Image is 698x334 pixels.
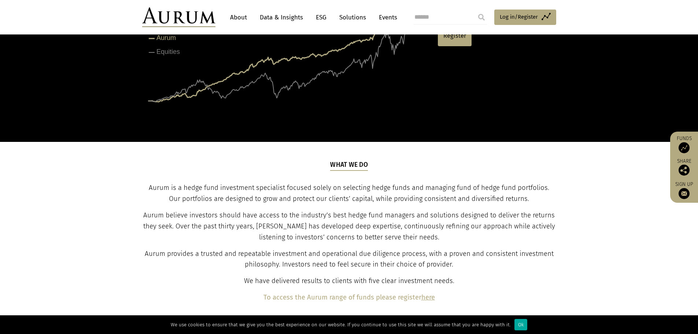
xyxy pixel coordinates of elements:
[421,293,435,301] a: here
[263,293,421,301] b: To access the Aurum range of funds please register
[142,7,215,27] img: Aurum
[143,211,555,241] span: Aurum believe investors should have access to the industry’s best hedge fund managers and solutio...
[145,250,554,269] span: Aurum provides a trusted and repeatable investment and operational due diligence process, with a ...
[679,188,690,199] img: Sign up to our newsletter
[514,319,527,330] div: Ok
[679,142,690,153] img: Access Funds
[474,10,489,25] input: Submit
[494,10,556,25] a: Log in/Register
[256,11,307,24] a: Data & Insights
[149,184,549,203] span: Aurum is a hedge fund investment specialist focused solely on selecting hedge funds and managing ...
[438,26,472,46] a: Register
[375,11,397,24] a: Events
[336,11,370,24] a: Solutions
[244,277,454,285] span: We have delivered results to clients with five clear investment needs.
[679,165,690,176] img: Share this post
[674,181,694,199] a: Sign up
[330,160,368,170] h5: What we do
[674,135,694,153] a: Funds
[312,11,330,24] a: ESG
[226,11,251,24] a: About
[674,159,694,176] div: Share
[500,12,538,21] span: Log in/Register
[156,34,176,41] tspan: Aurum
[156,48,180,55] tspan: Equities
